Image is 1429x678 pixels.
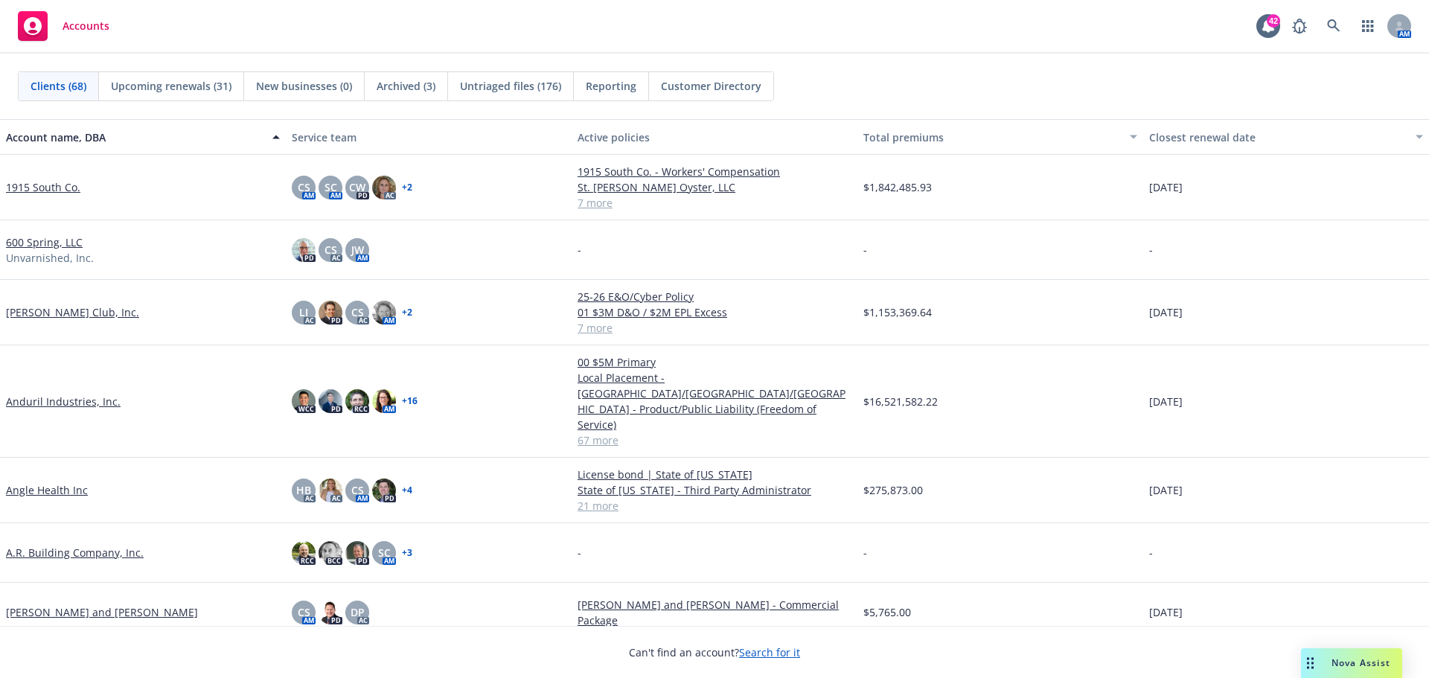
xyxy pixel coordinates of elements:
span: CS [298,179,310,195]
a: Search for it [739,645,800,659]
span: $16,521,582.22 [863,394,938,409]
div: Active policies [578,129,851,145]
a: 00 $5M Primary [578,354,851,370]
img: photo [319,479,342,502]
img: photo [319,601,342,624]
span: Reporting [586,78,636,94]
a: [PERSON_NAME] Club, Inc. [6,304,139,320]
span: Nova Assist [1332,656,1390,669]
span: [DATE] [1149,604,1183,620]
img: photo [372,479,396,502]
span: [DATE] [1149,482,1183,498]
span: JW [351,242,364,258]
a: A.R. Building Company, Inc. [6,545,144,560]
a: 21 more [578,498,851,514]
button: Active policies [572,119,857,155]
span: [DATE] [1149,179,1183,195]
span: [DATE] [1149,394,1183,409]
a: Report a Bug [1285,11,1314,41]
button: Nova Assist [1301,648,1402,678]
a: License bond | State of [US_STATE] [578,467,851,482]
span: Clients (68) [31,78,86,94]
button: Service team [286,119,572,155]
span: Can't find an account? [629,645,800,660]
img: photo [372,176,396,199]
span: HB [296,482,311,498]
a: 25-26 E&O/Cyber Policy [578,289,851,304]
img: photo [319,541,342,565]
span: - [1149,545,1153,560]
img: photo [292,238,316,262]
span: [DATE] [1149,304,1183,320]
span: CS [351,304,364,320]
img: photo [372,389,396,413]
div: Total premiums [863,129,1121,145]
a: 7 more [578,320,851,336]
button: Total premiums [857,119,1143,155]
a: Switch app [1353,11,1383,41]
a: Anduril Industries, Inc. [6,394,121,409]
span: Unvarnished, Inc. [6,250,94,266]
span: - [1149,242,1153,258]
img: photo [292,389,316,413]
span: Upcoming renewals (31) [111,78,231,94]
span: CS [298,604,310,620]
span: $1,153,369.64 [863,304,932,320]
div: Drag to move [1301,648,1320,678]
a: St. [PERSON_NAME] Oyster, LLC [578,179,851,195]
span: SC [378,545,391,560]
img: photo [372,301,396,324]
div: Service team [292,129,566,145]
span: LI [299,304,308,320]
span: SC [325,179,337,195]
span: $1,842,485.93 [863,179,932,195]
span: Customer Directory [661,78,761,94]
a: State of [US_STATE] - Third Party Administrator [578,482,851,498]
a: 600 Spring, LLC [6,234,83,250]
a: Local Placement - [GEOGRAPHIC_DATA]/[GEOGRAPHIC_DATA]/[GEOGRAPHIC_DATA] - Product/Public Liabilit... [578,370,851,432]
span: - [863,545,867,560]
div: Closest renewal date [1149,129,1407,145]
a: Angle Health Inc [6,482,88,498]
span: $275,873.00 [863,482,923,498]
span: CW [349,179,365,195]
span: CS [351,482,364,498]
img: photo [345,389,369,413]
a: 1915 South Co. [6,179,80,195]
span: - [578,242,581,258]
span: New businesses (0) [256,78,352,94]
a: + 2 [402,308,412,317]
a: 7 more [578,195,851,211]
span: CS [325,242,337,258]
img: photo [345,541,369,565]
a: 67 more [578,432,851,448]
span: Archived (3) [377,78,435,94]
a: [PERSON_NAME] and [PERSON_NAME] - Commercial Package [578,597,851,628]
img: photo [292,541,316,565]
a: + 16 [402,397,418,406]
span: DP [351,604,365,620]
span: - [578,545,581,560]
div: Account name, DBA [6,129,263,145]
span: Untriaged files (176) [460,78,561,94]
a: Accounts [12,5,115,47]
button: Closest renewal date [1143,119,1429,155]
a: [PERSON_NAME] and [PERSON_NAME] [6,604,198,620]
img: photo [319,389,342,413]
a: 01 $3M D&O / $2M EPL Excess [578,304,851,320]
a: + 3 [402,549,412,557]
span: - [863,242,867,258]
a: Search [1319,11,1349,41]
img: photo [319,301,342,324]
span: $5,765.00 [863,604,911,620]
a: + 4 [402,486,412,495]
div: 42 [1267,14,1280,28]
a: + 2 [402,183,412,192]
span: Accounts [63,20,109,32]
a: 1915 South Co. - Workers' Compensation [578,164,851,179]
